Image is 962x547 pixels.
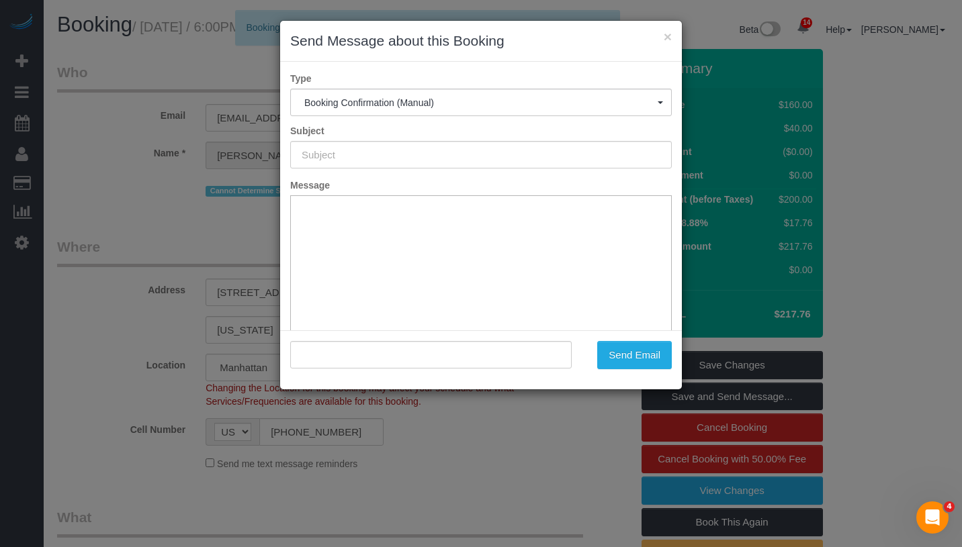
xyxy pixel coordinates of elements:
[304,97,658,108] span: Booking Confirmation (Manual)
[280,72,682,85] label: Type
[291,196,671,405] iframe: Rich Text Editor, editor1
[597,341,672,369] button: Send Email
[290,141,672,168] input: Subject
[290,89,672,116] button: Booking Confirmation (Manual)
[280,179,682,192] label: Message
[290,31,672,51] h3: Send Message about this Booking
[944,501,955,512] span: 4
[280,124,682,138] label: Subject
[664,30,672,44] button: ×
[916,501,949,534] iframe: Intercom live chat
